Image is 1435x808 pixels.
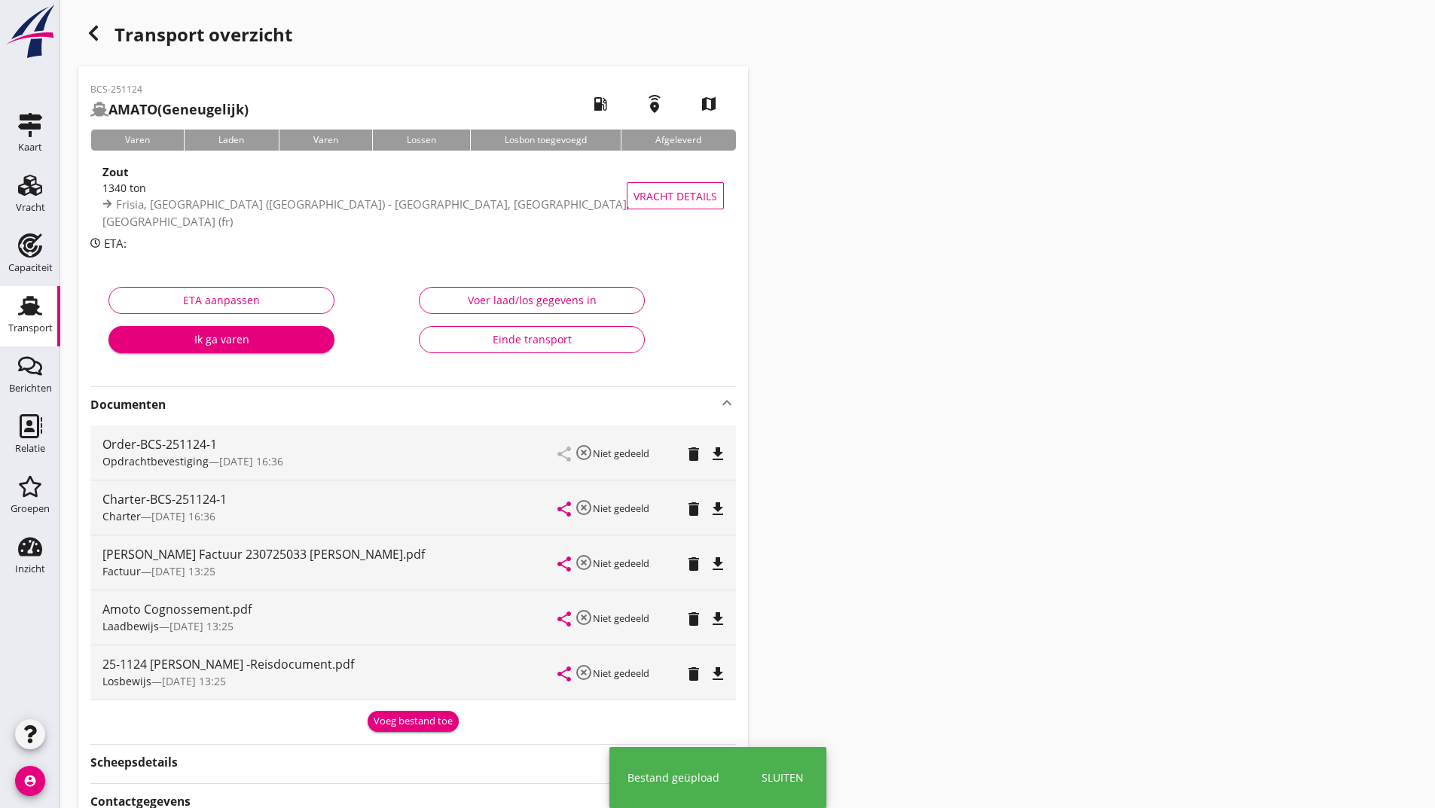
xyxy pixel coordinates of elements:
[219,454,283,468] span: [DATE] 16:36
[18,142,42,152] div: Kaart
[102,674,151,688] span: Losbewijs
[374,714,453,729] div: Voeg bestand toe
[575,553,593,572] i: highlight_off
[621,130,735,151] div: Afgeleverd
[102,619,159,633] span: Laadbewijs
[11,504,50,514] div: Groepen
[688,83,730,125] i: map
[762,770,804,785] div: Sluiten
[102,655,558,673] div: 25-1124 [PERSON_NAME] -Reisdocument.pdf
[15,766,45,796] i: account_circle
[102,618,558,634] div: —
[102,454,209,468] span: Opdrachtbevestiging
[419,287,645,314] button: Voer laad/los gegevens in
[78,18,748,66] h1: Transport overzicht
[593,556,649,570] small: Niet gedeeld
[102,508,558,524] div: —
[709,500,727,518] i: file_download
[121,331,322,347] div: Ik ga varen
[685,665,703,683] i: delete
[718,394,736,412] i: keyboard_arrow_up
[627,182,724,209] button: Vracht details
[90,83,249,96] p: BCS-251124
[634,188,717,204] span: Vracht details
[108,287,334,314] button: ETA aanpassen
[593,611,649,625] small: Niet gedeeld
[8,323,53,333] div: Transport
[169,619,234,633] span: [DATE] 13:25
[8,263,53,273] div: Capaciteit
[372,130,470,151] div: Lossen
[685,500,703,518] i: delete
[102,509,141,523] span: Charter
[555,555,573,573] i: share
[470,130,621,151] div: Losbon toegevoegd
[102,490,558,508] div: Charter-BCS-251124-1
[15,564,45,574] div: Inzicht
[634,83,676,125] i: emergency_share
[432,292,632,308] div: Voer laad/los gegevens in
[90,754,178,771] strong: Scheepsdetails
[627,770,719,785] div: Bestand geüpload
[162,674,226,688] span: [DATE] 13:25
[709,610,727,628] i: file_download
[104,236,127,251] span: ETA:
[121,292,322,308] div: ETA aanpassen
[709,555,727,573] i: file_download
[432,331,632,347] div: Einde transport
[15,444,45,453] div: Relatie
[90,99,249,120] h2: (Geneugelijk)
[90,163,736,229] a: Zout1340 tonFrisia, [GEOGRAPHIC_DATA] ([GEOGRAPHIC_DATA]) - [GEOGRAPHIC_DATA], [GEOGRAPHIC_DATA],...
[575,499,593,517] i: highlight_off
[593,447,649,460] small: Niet gedeeld
[102,673,558,689] div: —
[555,665,573,683] i: share
[685,610,703,628] i: delete
[102,164,129,179] strong: Zout
[102,453,558,469] div: —
[575,444,593,462] i: highlight_off
[575,608,593,627] i: highlight_off
[9,383,52,393] div: Berichten
[108,100,157,118] strong: AMATO
[184,130,278,151] div: Laden
[709,665,727,683] i: file_download
[279,130,372,151] div: Varen
[575,663,593,681] i: highlight_off
[16,203,45,212] div: Vracht
[685,555,703,573] i: delete
[685,445,703,463] i: delete
[757,765,808,790] button: Sluiten
[151,509,215,523] span: [DATE] 16:36
[102,564,141,578] span: Factuur
[102,180,644,196] div: 1340 ton
[151,564,215,578] span: [DATE] 13:25
[90,130,184,151] div: Varen
[3,4,57,59] img: logo-small.a267ee39.svg
[102,600,558,618] div: Amoto Cognossement.pdf
[108,326,334,353] button: Ik ga varen
[102,563,558,579] div: —
[579,83,621,125] i: local_gas_station
[593,502,649,515] small: Niet gedeeld
[90,396,718,413] strong: Documenten
[102,545,558,563] div: [PERSON_NAME] Factuur 230725033 [PERSON_NAME].pdf
[555,500,573,518] i: share
[368,711,459,732] button: Voeg bestand toe
[419,326,645,353] button: Einde transport
[102,435,558,453] div: Order-BCS-251124-1
[593,666,649,680] small: Niet gedeeld
[555,610,573,628] i: share
[709,445,727,463] i: file_download
[102,197,630,229] span: Frisia, [GEOGRAPHIC_DATA] ([GEOGRAPHIC_DATA]) - [GEOGRAPHIC_DATA], [GEOGRAPHIC_DATA], [GEOGRAPHIC...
